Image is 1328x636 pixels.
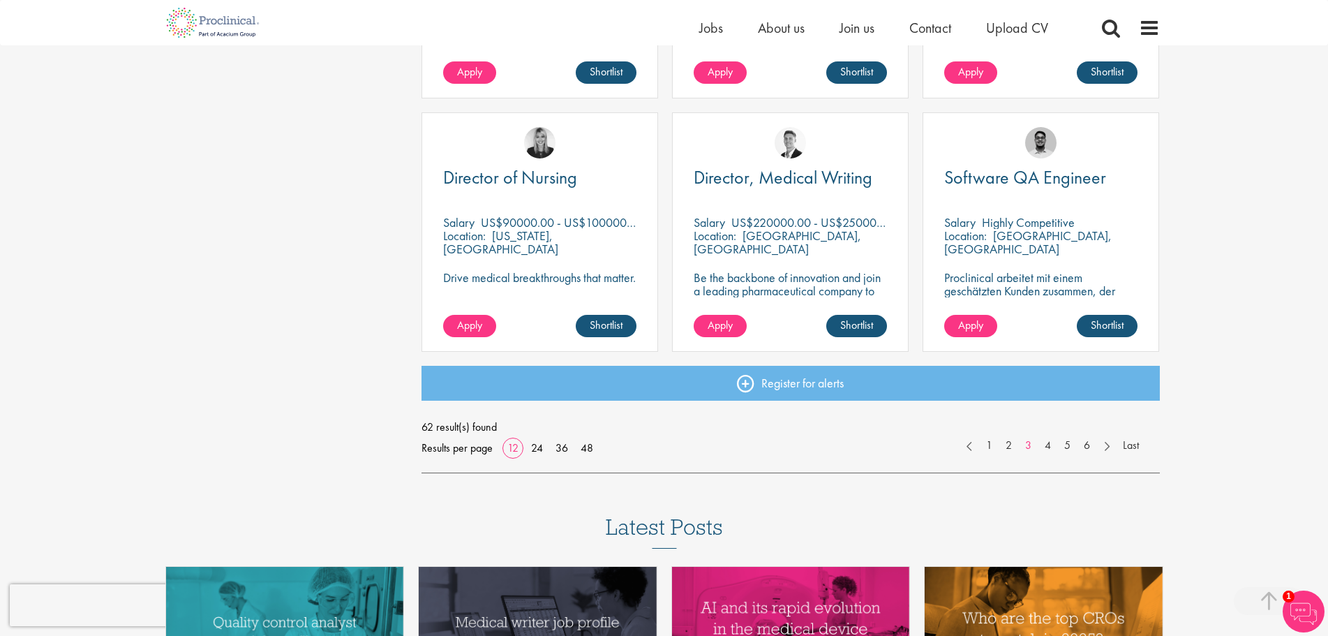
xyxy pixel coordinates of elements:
[840,19,874,37] a: Join us
[457,318,482,332] span: Apply
[421,417,1160,438] span: 62 result(s) found
[606,515,723,549] h3: Latest Posts
[526,441,548,455] a: 24
[524,127,555,158] img: Janelle Jones
[443,61,496,84] a: Apply
[694,228,736,244] span: Location:
[457,64,482,79] span: Apply
[576,61,636,84] a: Shortlist
[999,438,1019,454] a: 2
[1077,61,1137,84] a: Shortlist
[443,271,636,284] p: Drive medical breakthroughs that matter.
[443,214,475,230] span: Salary
[694,169,887,186] a: Director, Medical Writing
[694,165,872,189] span: Director, Medical Writing
[982,214,1075,230] p: Highly Competitive
[986,19,1048,37] a: Upload CV
[826,61,887,84] a: Shortlist
[443,169,636,186] a: Director of Nursing
[443,228,486,244] span: Location:
[694,214,725,230] span: Salary
[944,271,1137,324] p: Proclinical arbeitet mit einem geschätzten Kunden zusammen, der einen Software-QA-Ingenieur zur V...
[1283,591,1325,633] img: Chatbot
[944,61,997,84] a: Apply
[944,228,1112,257] p: [GEOGRAPHIC_DATA], [GEOGRAPHIC_DATA]
[1018,438,1038,454] a: 3
[1283,591,1295,602] span: 1
[1077,315,1137,337] a: Shortlist
[443,315,496,337] a: Apply
[958,318,983,332] span: Apply
[758,19,805,37] a: About us
[1038,438,1058,454] a: 4
[958,64,983,79] span: Apply
[826,315,887,337] a: Shortlist
[443,165,577,189] span: Director of Nursing
[576,315,636,337] a: Shortlist
[708,64,733,79] span: Apply
[694,228,861,257] p: [GEOGRAPHIC_DATA], [GEOGRAPHIC_DATA]
[708,318,733,332] span: Apply
[1025,127,1057,158] img: Timothy Deschamps
[694,61,747,84] a: Apply
[502,441,523,455] a: 12
[944,214,976,230] span: Salary
[1057,438,1077,454] a: 5
[1116,438,1146,454] a: Last
[909,19,951,37] a: Contact
[1077,438,1097,454] a: 6
[576,441,598,455] a: 48
[944,165,1106,189] span: Software QA Engineer
[944,169,1137,186] a: Software QA Engineer
[944,315,997,337] a: Apply
[10,584,188,626] iframe: reCAPTCHA
[944,228,987,244] span: Location:
[421,438,493,459] span: Results per page
[699,19,723,37] a: Jobs
[481,214,696,230] p: US$90000.00 - US$100000.00 per annum
[694,315,747,337] a: Apply
[694,271,887,324] p: Be the backbone of innovation and join a leading pharmaceutical company to help keep life-changin...
[551,441,573,455] a: 36
[421,366,1160,401] a: Register for alerts
[731,214,953,230] p: US$220000.00 - US$250000.00 per annum
[979,438,999,454] a: 1
[775,127,806,158] img: George Watson
[443,228,558,257] p: [US_STATE], [GEOGRAPHIC_DATA]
